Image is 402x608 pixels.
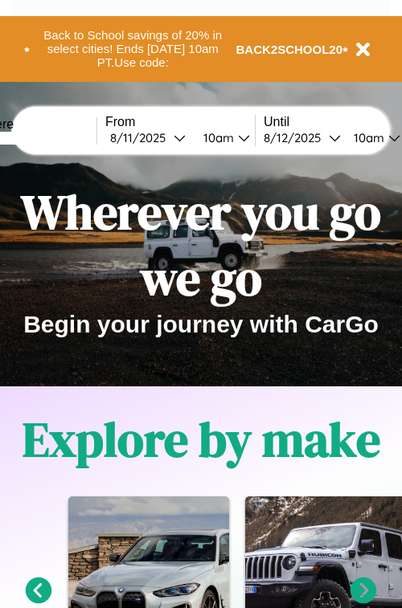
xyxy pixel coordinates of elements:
button: 10am [191,129,255,146]
div: 8 / 12 / 2025 [264,130,329,145]
div: 8 / 11 / 2025 [110,130,174,145]
div: 10am [195,130,238,145]
div: 10am [346,130,388,145]
button: Back to School savings of 20% in select cities! Ends [DATE] 10am PT.Use code: [30,24,236,74]
b: BACK2SCHOOL20 [236,43,343,56]
label: From [105,115,255,129]
button: 8/11/2025 [105,129,191,146]
h1: Explore by make [23,406,380,472]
